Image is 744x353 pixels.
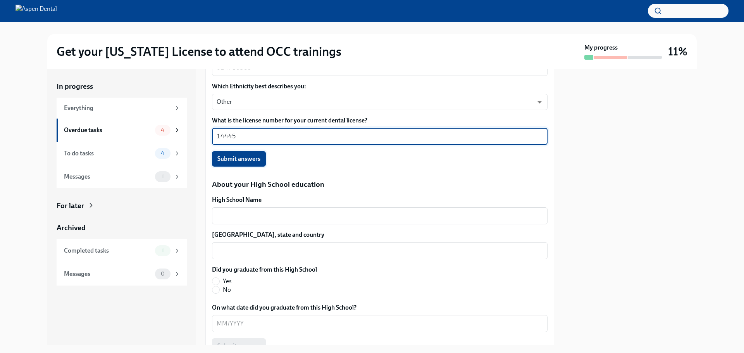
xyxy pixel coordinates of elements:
a: To do tasks4 [57,142,187,165]
label: [GEOGRAPHIC_DATA], state and country [212,231,548,239]
a: Overdue tasks4 [57,119,187,142]
a: Completed tasks1 [57,239,187,262]
div: Overdue tasks [64,126,152,134]
div: Other [212,94,548,110]
div: For later [57,201,84,211]
div: Everything [64,104,170,112]
span: Yes [223,277,232,286]
div: To do tasks [64,149,152,158]
label: Did you graduate from this High School [212,265,317,274]
div: Messages [64,270,152,278]
span: Submit answers [217,155,260,163]
label: High School Name [212,196,548,204]
h3: 11% [668,45,687,59]
label: On what date did you graduate from this High School? [212,303,548,312]
div: Completed tasks [64,246,152,255]
p: About your High School education [212,179,548,189]
button: Submit answers [212,151,266,167]
span: 1 [157,248,169,253]
a: In progress [57,81,187,91]
img: Aspen Dental [15,5,57,17]
a: Messages1 [57,165,187,188]
a: Messages0 [57,262,187,286]
strong: My progress [584,43,618,52]
a: For later [57,201,187,211]
span: 0 [156,271,169,277]
a: Everything [57,98,187,119]
span: 1 [157,174,169,179]
textarea: 14445 [217,132,543,141]
a: Archived [57,223,187,233]
label: What is the license number for your current dental license? [212,116,548,125]
div: Messages [64,172,152,181]
h2: Get your [US_STATE] License to attend OCC trainings [57,44,341,59]
span: 4 [156,150,169,156]
label: Which Ethnicity best describes you: [212,82,548,91]
span: 4 [156,127,169,133]
span: No [223,286,231,294]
